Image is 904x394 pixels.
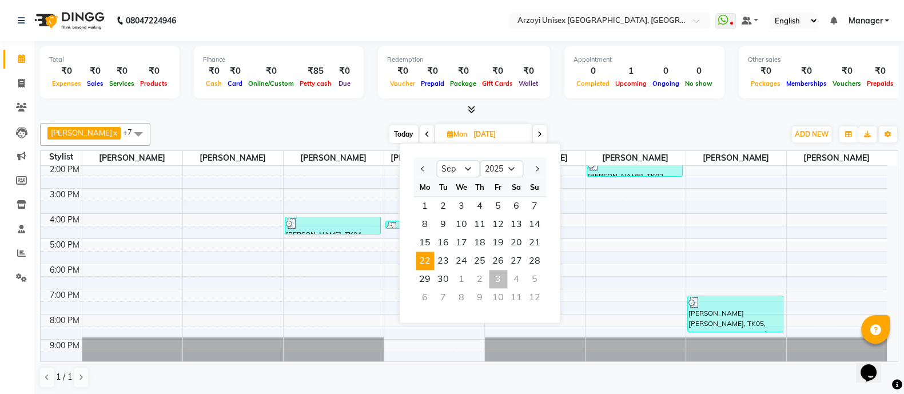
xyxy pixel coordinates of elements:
div: Su [525,178,544,196]
div: Sunday, September 21, 2025 [525,233,544,252]
span: 24 [452,252,471,270]
span: [PERSON_NAME] [82,151,182,165]
button: Next month [532,160,541,178]
div: [PERSON_NAME], TK04, 04:10 PM-04:55 PM, Haircut - Haircut Classic - Men [285,217,381,234]
div: Sunday, September 14, 2025 [525,215,544,233]
div: Friday, September 5, 2025 [489,197,507,215]
span: 20 [507,233,525,252]
span: 1 [416,197,434,215]
div: 8:00 PM [47,315,82,327]
span: Online/Custom [245,79,297,87]
div: Tuesday, October 7, 2025 [434,288,452,307]
span: No show [682,79,715,87]
div: Sunday, September 7, 2025 [525,197,544,215]
span: 22 [416,252,434,270]
div: ₹0 [447,65,479,78]
span: Ongoing [650,79,682,87]
div: Friday, October 10, 2025 [489,288,507,307]
span: [PERSON_NAME] More [384,151,484,165]
div: Wednesday, September 17, 2025 [452,233,471,252]
div: Saturday, October 4, 2025 [507,270,525,288]
div: ₹0 [783,65,830,78]
div: Saturday, September 13, 2025 [507,215,525,233]
div: Saturday, October 11, 2025 [507,288,525,307]
div: Saturday, September 20, 2025 [507,233,525,252]
div: Saturday, September 27, 2025 [507,252,525,270]
span: 21 [525,233,544,252]
span: Package [447,79,479,87]
span: +7 [123,128,141,137]
div: ₹0 [203,65,225,78]
span: 25 [471,252,489,270]
span: Memberships [783,79,830,87]
div: Friday, October 3, 2025 [489,270,507,288]
span: 28 [525,252,544,270]
span: [PERSON_NAME] [284,151,384,165]
span: Voucher [387,79,418,87]
select: Select month [436,161,480,178]
div: [PERSON_NAME] [PERSON_NAME], TK05, 07:20 PM-08:50 PM, Nails - Acrylic Extensions [688,296,783,332]
div: ₹0 [106,65,137,78]
span: 18 [471,233,489,252]
span: 1 / 1 [56,371,72,383]
select: Select year [480,161,523,178]
span: 17 [452,233,471,252]
span: Gift Cards [479,79,516,87]
span: 14 [525,215,544,233]
div: Saturday, September 6, 2025 [507,197,525,215]
span: Upcoming [612,79,650,87]
div: Thursday, September 11, 2025 [471,215,489,233]
div: ₹0 [479,65,516,78]
div: Monday, September 8, 2025 [416,215,434,233]
div: 0 [574,65,612,78]
div: Tuesday, September 9, 2025 [434,215,452,233]
span: 11 [471,215,489,233]
div: Sunday, October 12, 2025 [525,288,544,307]
span: 6 [507,197,525,215]
div: Thursday, October 2, 2025 [471,270,489,288]
div: ₹0 [516,65,541,78]
span: ADD NEW [795,130,829,138]
div: ₹0 [748,65,783,78]
span: [PERSON_NAME] [686,151,786,165]
div: ₹0 [864,65,897,78]
span: 19 [489,233,507,252]
div: ₹0 [418,65,447,78]
img: logo [29,5,107,37]
span: 10 [452,215,471,233]
div: ₹0 [49,65,84,78]
div: Friday, September 19, 2025 [489,233,507,252]
div: ₹0 [137,65,170,78]
div: Monday, September 1, 2025 [416,197,434,215]
span: Vouchers [830,79,864,87]
div: ₹0 [387,65,418,78]
span: Mon [444,130,470,138]
div: Monday, September 22, 2025 [416,252,434,270]
div: Thursday, September 4, 2025 [471,197,489,215]
div: Tuesday, September 30, 2025 [434,270,452,288]
div: ₹0 [84,65,106,78]
span: Products [137,79,170,87]
div: Monday, September 29, 2025 [416,270,434,288]
div: Tu [434,178,452,196]
div: 9:00 PM [47,340,82,352]
span: 16 [434,233,452,252]
span: Card [225,79,245,87]
div: 3:00 PM [47,189,82,201]
div: Redemption [387,55,541,65]
span: 12 [489,215,507,233]
div: Wednesday, September 3, 2025 [452,197,471,215]
span: 26 [489,252,507,270]
a: x [112,128,117,137]
span: 15 [416,233,434,252]
div: Sunday, October 5, 2025 [525,270,544,288]
span: [PERSON_NAME] [787,151,887,165]
span: Packages [748,79,783,87]
div: Tuesday, September 16, 2025 [434,233,452,252]
div: 4:00 PM [47,214,82,226]
div: 0 [650,65,682,78]
div: Friday, September 12, 2025 [489,215,507,233]
span: Expenses [49,79,84,87]
span: [PERSON_NAME] [586,151,686,165]
span: Due [336,79,353,87]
